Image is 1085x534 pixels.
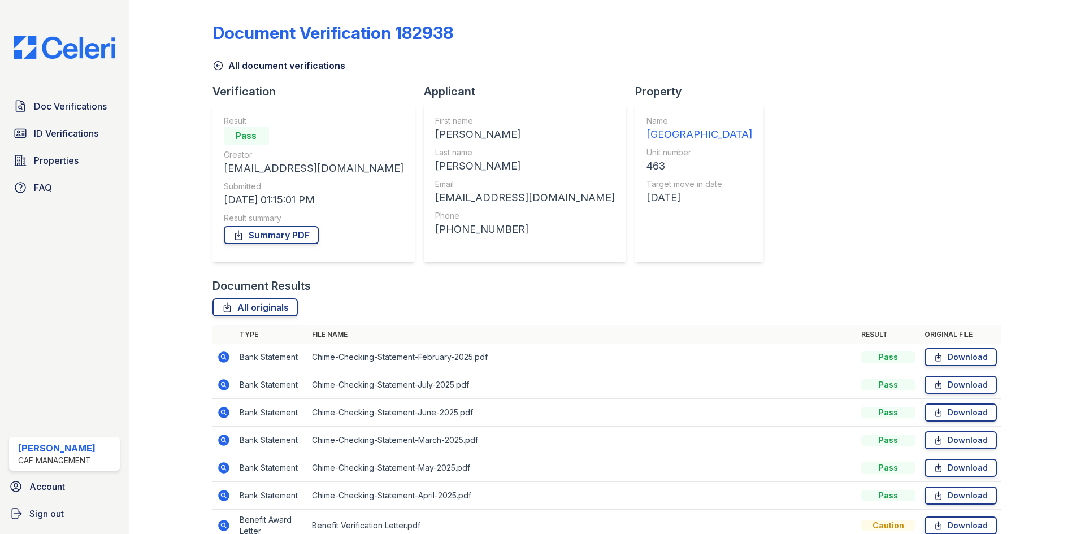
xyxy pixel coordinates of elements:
th: Type [235,325,307,344]
div: Target move in date [646,179,752,190]
a: FAQ [9,176,120,199]
a: Download [925,348,997,366]
div: Pass [861,351,915,363]
div: Document Verification 182938 [212,23,453,43]
a: All document verifications [212,59,345,72]
td: Bank Statement [235,371,307,399]
th: Original file [920,325,1001,344]
div: [DATE] [646,190,752,206]
td: Chime-Checking-Statement-February-2025.pdf [307,344,857,371]
div: Applicant [424,84,635,99]
a: Download [925,431,997,449]
div: Pass [861,490,915,501]
td: Bank Statement [235,482,307,510]
a: Doc Verifications [9,95,120,118]
a: ID Verifications [9,122,120,145]
td: Chime-Checking-Statement-July-2025.pdf [307,371,857,399]
td: Bank Statement [235,399,307,427]
a: All originals [212,298,298,316]
div: [PHONE_NUMBER] [435,222,615,237]
a: Download [925,376,997,394]
img: CE_Logo_Blue-a8612792a0a2168367f1c8372b55b34899dd931a85d93a1a3d3e32e68fde9ad4.png [5,36,124,59]
td: Bank Statement [235,344,307,371]
td: Bank Statement [235,427,307,454]
div: First name [435,115,615,127]
a: Properties [9,149,120,172]
div: [EMAIL_ADDRESS][DOMAIN_NAME] [435,190,615,206]
th: Result [857,325,920,344]
div: [GEOGRAPHIC_DATA] [646,127,752,142]
div: Property [635,84,772,99]
div: Creator [224,149,403,160]
a: Name [GEOGRAPHIC_DATA] [646,115,752,142]
th: File name [307,325,857,344]
span: Sign out [29,507,64,520]
a: Account [5,475,124,498]
div: Document Results [212,278,311,294]
div: Last name [435,147,615,158]
div: [DATE] 01:15:01 PM [224,192,403,208]
div: [PERSON_NAME] [435,127,615,142]
span: Account [29,480,65,493]
div: Pass [224,127,269,145]
td: Chime-Checking-Statement-March-2025.pdf [307,427,857,454]
div: CAF Management [18,455,96,466]
span: FAQ [34,181,52,194]
span: Doc Verifications [34,99,107,113]
div: [PERSON_NAME] [435,158,615,174]
div: Submitted [224,181,403,192]
div: Unit number [646,147,752,158]
div: Pass [861,379,915,390]
div: [PERSON_NAME] [18,441,96,455]
div: Email [435,179,615,190]
div: Verification [212,84,424,99]
div: Pass [861,407,915,418]
div: Pass [861,462,915,474]
div: Phone [435,210,615,222]
td: Chime-Checking-Statement-May-2025.pdf [307,454,857,482]
div: Result summary [224,212,403,224]
td: Chime-Checking-Statement-April-2025.pdf [307,482,857,510]
a: Download [925,403,997,422]
div: Pass [861,435,915,446]
a: Sign out [5,502,124,525]
td: Chime-Checking-Statement-June-2025.pdf [307,399,857,427]
div: Name [646,115,752,127]
a: Summary PDF [224,226,319,244]
td: Bank Statement [235,454,307,482]
span: Properties [34,154,79,167]
div: Result [224,115,403,127]
a: Download [925,459,997,477]
a: Download [925,487,997,505]
span: ID Verifications [34,127,98,140]
div: Caution [861,520,915,531]
div: [EMAIL_ADDRESS][DOMAIN_NAME] [224,160,403,176]
div: 463 [646,158,752,174]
